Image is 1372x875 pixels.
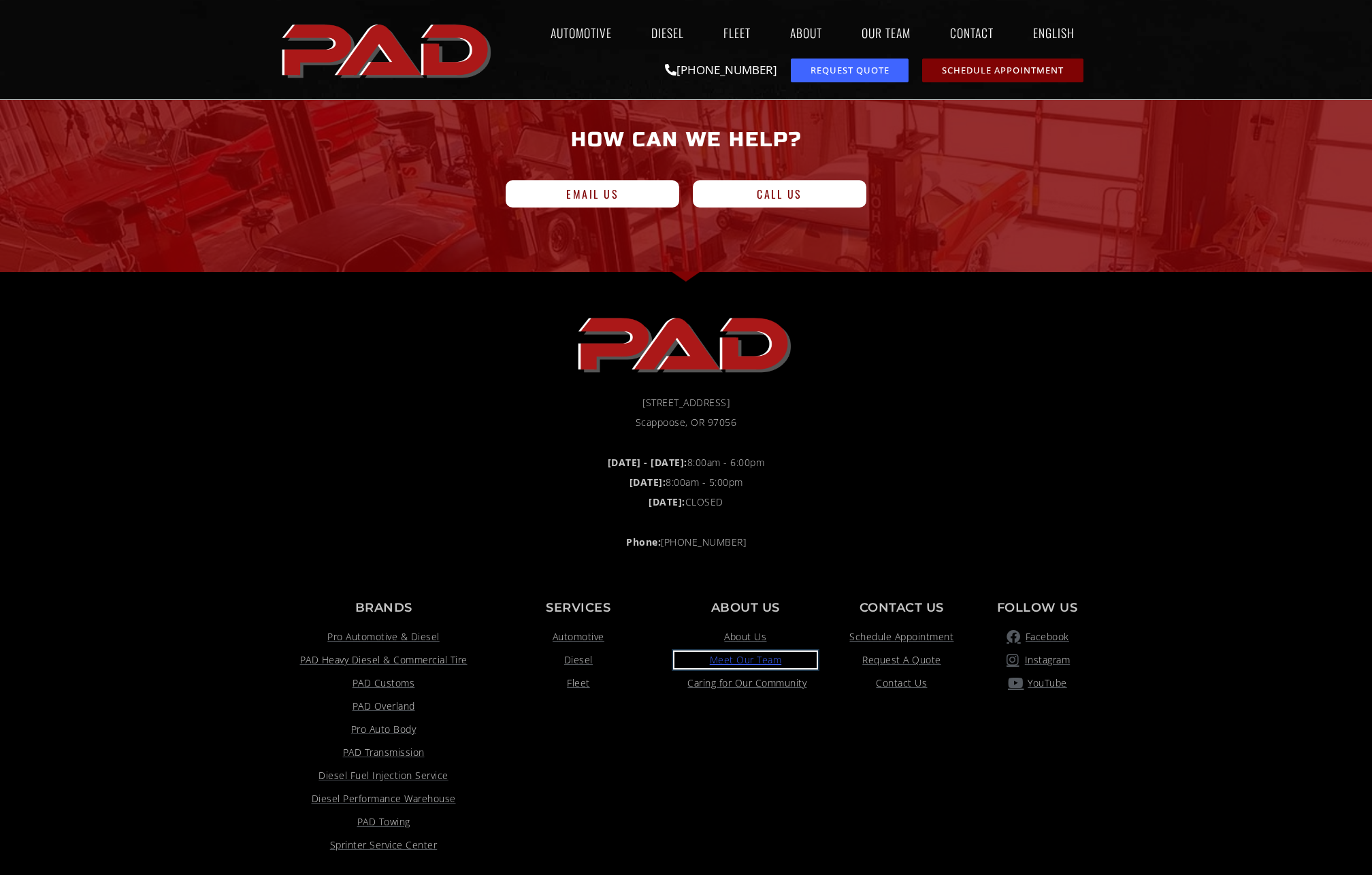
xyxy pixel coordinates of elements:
span: 8:00am - 6:00pm [608,455,765,471]
a: schedule repair or service appointment [922,59,1083,82]
span: Request A Quote [862,652,941,668]
p: Contact us [830,601,973,614]
span: Caring for Our Community [684,675,806,691]
span: Pro Automotive & Diesel [327,629,440,645]
a: Pro Automotive & Diesel [284,629,483,645]
a: Automotive [496,629,661,645]
a: Meet Our Team [674,652,817,668]
span: [PHONE_NUMBER] [626,534,746,550]
a: Fleet [496,675,661,691]
h2: How Can We Help? [284,119,1088,160]
a: Visit link opens in a new tab [284,652,483,668]
a: Visit link opens in a new tab [284,767,483,784]
a: YouTube [987,675,1088,691]
a: About [777,17,835,48]
span: Sprinter Service Center [330,837,438,853]
span: Email Us [566,188,619,199]
a: Fleet [710,17,764,48]
a: PAD Transmission [284,744,483,761]
a: Visit link opens in a new tab [284,837,483,853]
span: PAD Transmission [343,744,425,761]
span: PAD Overland [353,698,415,714]
a: Email Us [506,180,679,208]
b: [DATE]: [630,476,666,489]
a: Visit link opens in a new tab [284,721,483,738]
a: Caring for Our Community [674,675,817,691]
span: Schedule Appointment [849,629,953,645]
a: Contact Us [830,675,973,691]
span: Contact Us [876,675,927,691]
span: CLOSED [649,494,723,510]
a: pro automotive and diesel home page [284,306,1088,381]
a: Contact [937,17,1007,48]
a: pro automotive and diesel home page [278,13,498,86]
a: Diesel [638,17,697,48]
span: Meet Our Team [710,652,782,668]
a: Visit link opens in a new tab [284,791,483,807]
a: Automotive [538,17,625,48]
span: Diesel [564,652,593,668]
span: [STREET_ADDRESS] [642,395,730,411]
a: Our Team [849,17,924,48]
a: pro automotive and diesel instagram page [987,652,1088,668]
span: Request Quote [811,66,889,75]
a: [PHONE_NUMBER] [665,62,777,78]
a: Call Us [693,180,866,208]
a: About Us [674,629,817,645]
b: [DATE] - [DATE]: [608,456,687,469]
nav: Menu [498,17,1094,48]
span: Automotive [553,629,604,645]
p: Services [496,601,661,614]
a: English [1020,17,1094,48]
a: PAD Customs [284,675,483,691]
strong: Phone: [626,535,661,548]
span: PAD Customs [353,675,415,691]
span: Scappoose, OR 97056 [636,414,737,431]
span: Pro Auto Body [351,721,416,738]
p: Brands [284,601,483,614]
a: Diesel [496,652,661,668]
span: Instagram [1022,652,1071,668]
span: 8:00am - 5:00pm [630,474,743,491]
a: Visit link opens in a new tab [284,814,483,830]
span: Call Us [757,188,802,199]
a: Request A Quote [830,652,973,668]
a: Visit link opens in a new tab [284,698,483,714]
img: The image shows the word "PAD" in bold, red, uppercase letters with a slight shadow effect. [278,13,498,86]
a: Phone:[PHONE_NUMBER] [284,534,1088,550]
span: Facebook [1022,629,1069,645]
span: PAD Heavy Diesel & Commercial Tire [300,652,468,668]
a: request a service or repair quote [791,59,909,82]
a: pro automotive and diesel facebook page [987,629,1088,645]
span: Diesel Performance Warehouse [312,791,456,807]
span: About Us [724,629,766,645]
span: YouTube [1024,675,1067,691]
b: [DATE]: [649,495,685,508]
p: Follow Us [987,601,1088,614]
span: PAD Towing [357,814,410,830]
span: Fleet [567,675,590,691]
span: Diesel Fuel Injection Service [318,767,448,784]
a: Schedule Appointment [830,629,973,645]
img: The image shows the word "PAD" in bold, red, uppercase letters with a slight shadow effect. [574,306,798,381]
p: About Us [674,601,817,614]
span: Schedule Appointment [942,66,1064,75]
